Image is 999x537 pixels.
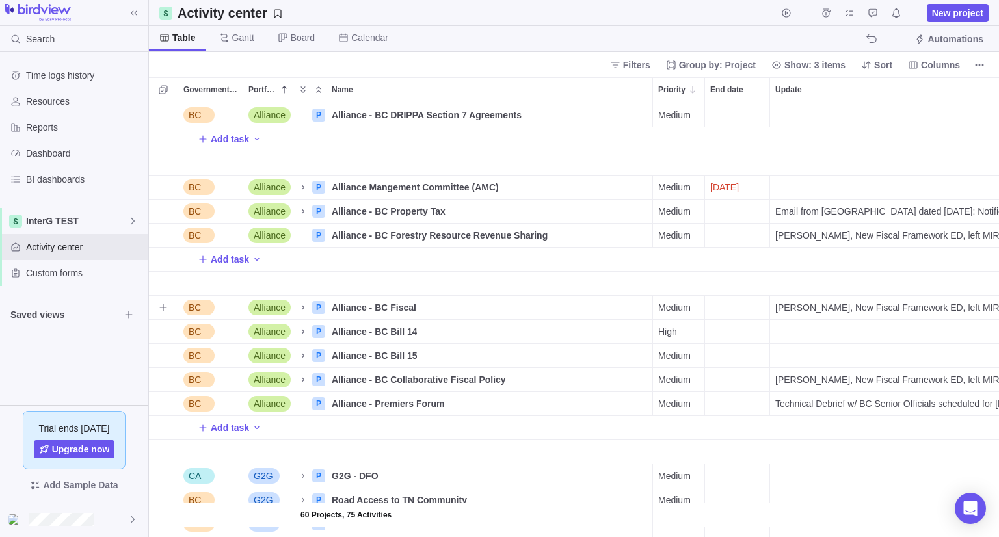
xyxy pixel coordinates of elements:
span: Sort [856,56,898,74]
div: Alliance - BC Bill 15 [326,344,652,367]
span: Selection mode [154,81,172,99]
div: Government Level [178,103,243,127]
div: End date [705,503,770,527]
div: End date [705,272,770,296]
span: Portfolio [248,83,277,96]
span: Add task [198,130,249,148]
span: Columns [903,56,965,74]
span: Approval requests [864,4,882,22]
span: Browse views [120,306,138,324]
span: Add task [198,250,249,268]
span: Medium [658,109,691,122]
div: Medium [653,224,704,247]
div: Alliance Mangement Committee (AMC) [326,176,652,199]
span: Custom forms [26,267,143,280]
div: grid [149,101,999,537]
span: Add Sample Data [43,477,118,493]
span: Alliance [254,349,286,362]
div: Alliance [243,368,295,391]
span: Board [291,31,315,44]
span: Medium [658,301,691,314]
a: Upgrade now [34,440,115,458]
div: Name [295,344,653,368]
span: Reports [26,121,143,134]
span: [DATE] [710,181,739,194]
div: End date [705,464,770,488]
span: Medium [658,229,691,242]
span: Alliance - BC Bill 15 [332,349,417,362]
div: BC [178,296,243,319]
span: Add activity [154,298,172,317]
span: BI dashboards [26,173,143,186]
div: Name [295,151,653,176]
span: BC [189,181,201,194]
div: Portfolio [243,368,295,392]
div: Name [295,392,653,416]
div: Government Level [178,440,243,464]
span: Table [172,31,196,44]
span: Alliance [254,229,286,242]
a: My assignments [840,10,859,20]
div: BC [178,344,243,367]
div: Name [326,78,652,101]
div: Priority [653,176,705,200]
div: Government Level [178,392,243,416]
div: G2G [243,488,295,512]
div: Open Intercom Messenger [955,493,986,524]
div: Medium [653,488,704,512]
span: BC [189,301,201,314]
div: BC [178,392,243,415]
div: Government Level [178,78,243,101]
span: Time logs history [26,69,143,82]
div: Medium [653,200,704,223]
span: Alliance [254,181,286,194]
span: Alliance Mangement Committee (AMC) [332,181,499,194]
span: Upgrade now [52,443,110,456]
div: Government Level [178,344,243,368]
div: Medium [653,464,704,488]
div: P [312,493,325,506]
div: Priority [653,78,704,101]
div: Alliance [243,296,295,319]
span: Columns [921,59,960,72]
div: Priority [653,320,705,344]
div: P [312,229,325,242]
div: BC [178,368,243,391]
div: Medium [653,344,704,367]
div: End date [705,151,770,176]
div: Medium [653,392,704,415]
span: Automations [909,30,989,48]
span: Alliance - BC Fiscal [332,301,416,314]
span: Medium [658,397,691,410]
div: Name [295,368,653,392]
span: Trial ends [DATE] [39,422,110,435]
span: Add task [211,421,249,434]
span: Alliance [254,397,286,410]
span: Automations [927,33,983,46]
div: Alliance - Premiers Forum [326,392,652,415]
div: Portfolio [243,200,295,224]
div: Government Level [178,151,243,176]
div: Alliance [243,103,295,127]
span: G2G - DFO [332,469,379,482]
span: Search [26,33,55,46]
div: Government Level [178,464,243,488]
span: Medium [658,493,691,506]
span: BC [189,205,201,218]
a: Approval requests [864,10,882,20]
div: BC [178,103,243,127]
span: Priority [658,83,686,96]
div: End date [705,296,770,320]
span: Add task [211,133,249,146]
span: BC [189,493,201,506]
span: Alliance - Premiers Forum [332,397,445,410]
span: Activity center [26,241,143,254]
div: Priority [653,503,705,527]
div: Name [295,176,653,200]
div: BC [178,320,243,343]
span: BC [189,229,201,242]
img: logo [5,4,71,22]
span: Group by: Project [679,59,756,72]
span: Alliance [254,325,286,338]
